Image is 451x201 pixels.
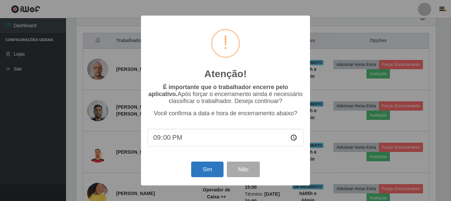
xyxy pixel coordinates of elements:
p: Após forçar o encerramento ainda é necessário classificar o trabalhador. Deseja continuar? [148,84,303,105]
h2: Atenção! [204,68,247,80]
button: Sim [191,162,223,177]
b: É importante que o trabalhador encerre pelo aplicativo. [148,84,288,97]
button: Não [227,162,260,177]
p: Você confirma a data e hora de encerramento abaixo? [148,110,303,117]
